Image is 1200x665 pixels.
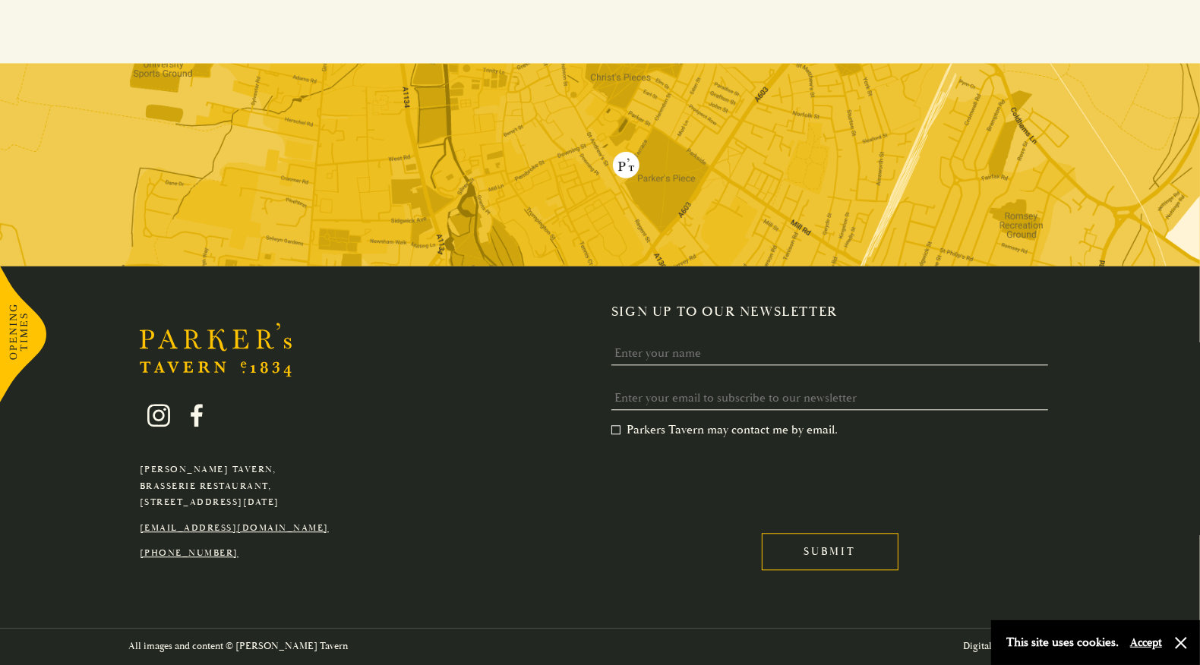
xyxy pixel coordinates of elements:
[611,342,1048,365] input: Enter your name
[140,547,238,559] a: [PHONE_NUMBER]
[1006,632,1119,654] p: This site uses cookies.
[611,449,842,509] iframe: reCAPTCHA
[128,638,348,655] p: All images and content © [PERSON_NAME] Tavern
[140,462,329,511] p: [PERSON_NAME] Tavern, Brasserie Restaurant, [STREET_ADDRESS][DATE]
[963,640,1072,652] a: Digital Marketing by flocc
[611,422,838,437] label: Parkers Tavern may contact me by email.
[611,304,1060,320] h2: Sign up to our newsletter
[1173,635,1189,651] button: Close and accept
[140,522,329,534] a: [EMAIL_ADDRESS][DOMAIN_NAME]
[611,386,1048,410] input: Enter your email to subscribe to our newsletter
[1130,635,1162,650] button: Accept
[762,533,898,570] input: Submit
